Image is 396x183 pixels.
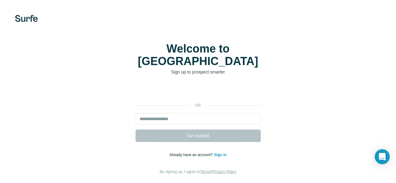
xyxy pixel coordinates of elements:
[160,170,236,174] span: By signing up, I agree to &
[214,153,227,157] a: Sign in
[132,84,264,98] iframe: Sign in with Google Button
[188,103,208,108] p: or
[136,69,261,75] p: Sign up to prospect smarter
[213,170,236,174] a: Privacy Policy
[375,149,390,164] div: Open Intercom Messenger
[15,15,38,22] img: Surfe's logo
[169,153,214,157] span: Already have an account?
[136,43,261,68] h1: Welcome to [GEOGRAPHIC_DATA]
[200,170,211,174] a: Terms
